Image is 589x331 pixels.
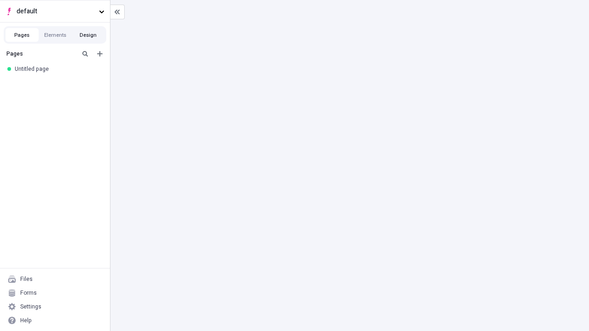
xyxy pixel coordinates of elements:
[17,6,95,17] span: default
[20,303,41,310] div: Settings
[39,28,72,42] button: Elements
[20,289,37,297] div: Forms
[15,65,99,73] div: Untitled page
[6,28,39,42] button: Pages
[20,275,33,283] div: Files
[20,317,32,324] div: Help
[94,48,105,59] button: Add new
[6,50,76,57] div: Pages
[72,28,105,42] button: Design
